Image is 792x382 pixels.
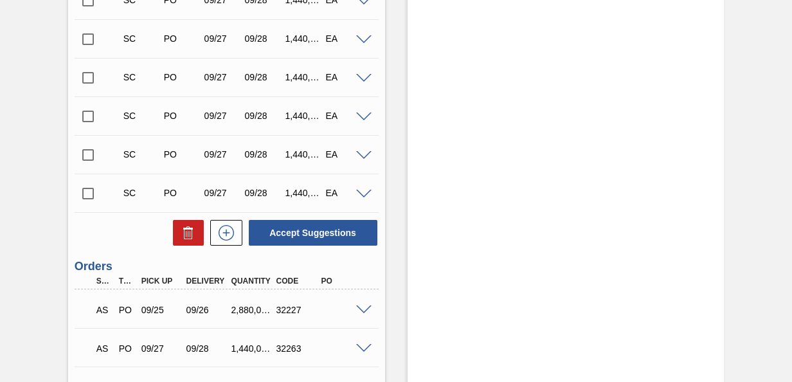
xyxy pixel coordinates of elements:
div: 09/28/2025 [242,33,284,44]
h3: Orders [75,260,379,273]
div: 09/27/2025 [201,149,244,159]
div: EA [322,111,364,121]
div: Delivery [183,277,231,286]
div: Quantity [228,277,276,286]
div: 09/27/2025 [201,72,244,82]
div: Code [273,277,321,286]
div: Purchase order [161,111,203,121]
div: 09/28/2025 [183,343,231,354]
div: New suggestion [204,220,242,246]
div: 09/27/2025 [201,111,244,121]
div: Step [93,277,114,286]
div: 2,880,000.000 [228,305,276,315]
button: Accept Suggestions [249,220,377,246]
div: EA [322,33,364,44]
div: EA [322,188,364,198]
div: 09/27/2025 [201,33,244,44]
div: EA [322,72,364,82]
div: Type [116,277,137,286]
div: Purchase order [161,149,203,159]
div: Purchase order [116,305,137,315]
div: Suggestion Created [120,33,163,44]
div: Purchase order [116,343,137,354]
div: 09/28/2025 [242,111,284,121]
div: 09/28/2025 [242,188,284,198]
div: Purchase order [161,72,203,82]
div: 32263 [273,343,321,354]
div: 09/26/2025 [183,305,231,315]
p: AS [96,305,111,315]
div: PO [318,277,366,286]
div: 09/28/2025 [242,149,284,159]
div: 32227 [273,305,321,315]
div: Delete Suggestions [166,220,204,246]
div: 09/28/2025 [242,72,284,82]
div: 09/25/2025 [138,305,186,315]
div: 1,440,000.000 [282,72,325,82]
div: Pick up [138,277,186,286]
p: AS [96,343,111,354]
div: Suggestion Created [120,188,163,198]
div: Waiting for PO SAP [93,296,114,324]
div: 1,440,000.000 [282,149,325,159]
div: Suggestion Created [120,72,163,82]
div: 09/27/2025 [138,343,186,354]
div: 1,440,000.000 [282,188,325,198]
div: 1,440,000.000 [282,111,325,121]
div: Waiting for PO SAP [93,334,114,363]
div: Purchase order [161,33,203,44]
div: Accept Suggestions [242,219,379,247]
div: Suggestion Created [120,149,163,159]
div: 1,440,000.000 [282,33,325,44]
div: 1,440,000.000 [228,343,276,354]
div: EA [322,149,364,159]
div: Suggestion Created [120,111,163,121]
div: 09/27/2025 [201,188,244,198]
div: Purchase order [161,188,203,198]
